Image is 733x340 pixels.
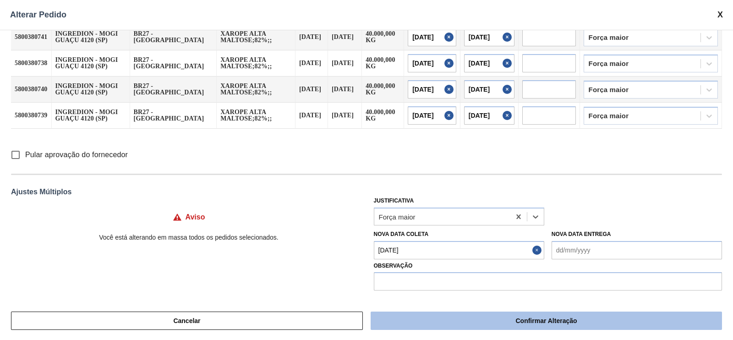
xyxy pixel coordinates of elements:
[589,113,629,119] div: Força maior
[217,50,295,77] td: XAROPE ALTA MALTOSE;82%;;
[186,213,205,221] h4: Aviso
[503,54,514,72] button: Close
[11,234,366,241] p: Você está alterando em massa todos os pedidos selecionados.
[130,24,217,50] td: BR27 - [GEOGRAPHIC_DATA]
[362,77,404,103] td: 40.000,000 KG
[11,50,52,77] td: 5800380738
[464,80,514,99] input: dd/mm/yyyy
[295,103,328,129] td: [DATE]
[408,54,456,72] input: dd/mm/yyyy
[444,54,456,72] button: Close
[589,87,629,93] div: Força maior
[503,80,514,99] button: Close
[589,60,629,67] div: Força maior
[444,106,456,125] button: Close
[52,77,130,103] td: INGREDION - MOGI GUAÇU 4120 (SP)
[464,28,514,46] input: dd/mm/yyyy
[503,106,514,125] button: Close
[130,77,217,103] td: BR27 - [GEOGRAPHIC_DATA]
[25,149,128,160] span: Pular aprovação do fornecedor
[362,24,404,50] td: 40.000,000 KG
[503,28,514,46] button: Close
[11,24,52,50] td: 5800380741
[217,24,295,50] td: XAROPE ALTA MALTOSE;82%;;
[11,77,52,103] td: 5800380740
[328,50,362,77] td: [DATE]
[371,312,722,330] button: Confirmar Alteração
[11,103,52,129] td: 5800380739
[295,50,328,77] td: [DATE]
[52,24,130,50] td: INGREDION - MOGI GUAÇU 4120 (SP)
[10,10,66,20] span: Alterar Pedido
[328,103,362,129] td: [DATE]
[552,241,722,259] input: dd/mm/yyyy
[328,77,362,103] td: [DATE]
[374,197,414,204] label: Justificativa
[374,259,722,273] label: Observação
[362,103,404,129] td: 40.000,000 KG
[379,213,416,220] div: Força maior
[464,54,514,72] input: dd/mm/yyyy
[217,103,295,129] td: XAROPE ALTA MALTOSE;82%;;
[552,231,611,237] label: Nova Data Entrega
[444,28,456,46] button: Close
[11,188,722,196] div: Ajustes Múltiplos
[408,28,456,46] input: dd/mm/yyyy
[295,77,328,103] td: [DATE]
[52,50,130,77] td: INGREDION - MOGI GUAÇU 4120 (SP)
[444,80,456,99] button: Close
[295,24,328,50] td: [DATE]
[589,34,629,41] div: Força maior
[52,103,130,129] td: INGREDION - MOGI GUAÇU 4120 (SP)
[217,77,295,103] td: XAROPE ALTA MALTOSE;82%;;
[532,241,544,259] button: Close
[408,80,456,99] input: dd/mm/yyyy
[328,24,362,50] td: [DATE]
[11,312,363,330] button: Cancelar
[130,103,217,129] td: BR27 - [GEOGRAPHIC_DATA]
[408,106,456,125] input: dd/mm/yyyy
[130,50,217,77] td: BR27 - [GEOGRAPHIC_DATA]
[464,106,514,125] input: dd/mm/yyyy
[362,50,404,77] td: 40.000,000 KG
[374,231,429,237] label: Nova Data Coleta
[374,241,544,259] input: dd/mm/yyyy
